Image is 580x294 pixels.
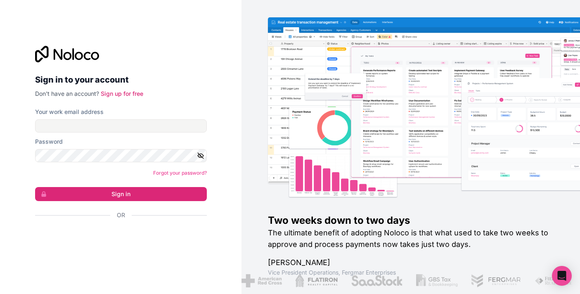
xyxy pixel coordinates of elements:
[268,227,554,250] h2: The ultimate benefit of adopting Noloco is that what used to take two weeks to approve and proces...
[153,170,207,176] a: Forgot your password?
[268,214,554,227] h1: Two weeks down to two days
[535,274,573,287] img: /assets/fiera-fwj2N5v4.png
[101,90,143,97] a: Sign up for free
[35,90,99,97] span: Don't have an account?
[295,274,338,287] img: /assets/flatiron-C8eUkumj.png
[117,211,125,219] span: Or
[416,274,458,287] img: /assets/gbstax-C-GtDUiK.png
[268,268,554,277] h1: Vice President Operations , Fergmar Enterprises
[35,138,63,146] label: Password
[471,274,521,287] img: /assets/fergmar-CudnrXN5.png
[35,119,207,133] input: Email address
[35,72,207,87] h2: Sign in to your account
[268,257,554,268] h1: [PERSON_NAME]
[241,274,282,287] img: /assets/american-red-cross-BAupjrZR.png
[35,108,104,116] label: Your work email address
[31,228,204,247] iframe: Sign in with Google Button
[351,274,403,287] img: /assets/saastock-C6Zbiodz.png
[35,187,207,201] button: Sign in
[552,266,572,286] div: Open Intercom Messenger
[35,149,207,162] input: Password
